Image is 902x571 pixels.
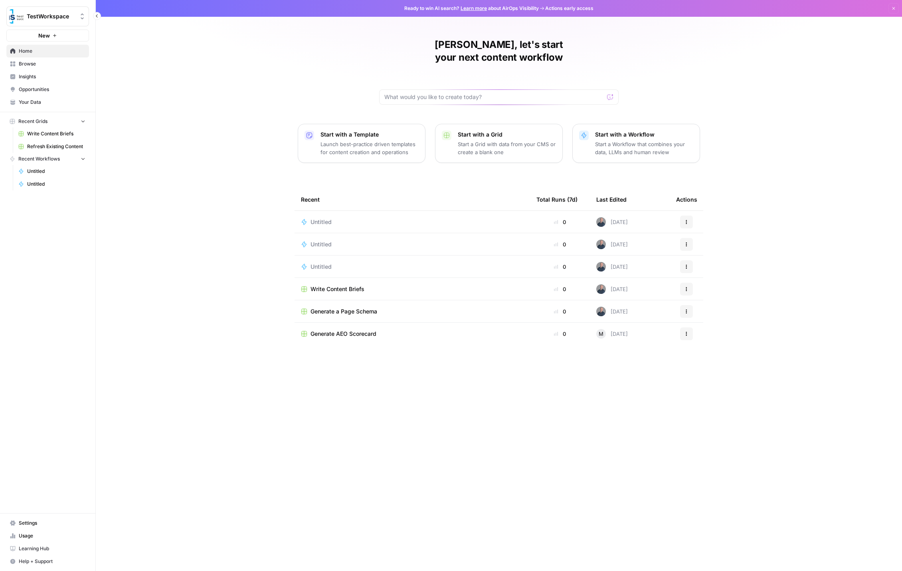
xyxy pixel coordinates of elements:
[15,140,89,153] a: Refresh Existing Content
[596,240,628,249] div: [DATE]
[384,93,604,101] input: What would you like to create today?
[536,263,584,271] div: 0
[6,45,89,57] a: Home
[6,96,89,109] a: Your Data
[320,140,419,156] p: Launch best-practice driven templates for content creation and operations
[676,188,697,210] div: Actions
[19,60,85,67] span: Browse
[6,115,89,127] button: Recent Grids
[404,5,539,12] span: Ready to win AI search? about AirOps Visibility
[311,218,332,226] span: Untitled
[27,168,85,175] span: Untitled
[19,519,85,527] span: Settings
[461,5,487,11] a: Learn more
[301,188,524,210] div: Recent
[6,153,89,165] button: Recent Workflows
[19,73,85,80] span: Insights
[6,517,89,529] a: Settings
[572,124,700,163] button: Start with a WorkflowStart a Workflow that combines your data, LLMs and human review
[19,532,85,539] span: Usage
[301,218,524,226] a: Untitled
[596,188,627,210] div: Last Edited
[435,124,563,163] button: Start with a GridStart a Grid with data from your CMS or create a blank one
[311,330,376,338] span: Generate AEO Scorecard
[301,263,524,271] a: Untitled
[536,307,584,315] div: 0
[15,178,89,190] a: Untitled
[18,118,47,125] span: Recent Grids
[596,262,606,272] img: aqr8ioqvmoz5vtqro2fowb7msww5
[596,217,628,227] div: [DATE]
[596,329,628,339] div: [DATE]
[595,140,693,156] p: Start a Workflow that combines your data, LLMs and human review
[301,240,524,248] a: Untitled
[19,48,85,55] span: Home
[536,330,584,338] div: 0
[596,240,606,249] img: aqr8ioqvmoz5vtqro2fowb7msww5
[6,57,89,70] a: Browse
[19,86,85,93] span: Opportunities
[311,263,332,271] span: Untitled
[596,284,628,294] div: [DATE]
[19,558,85,565] span: Help + Support
[595,131,693,139] p: Start with a Workflow
[6,542,89,555] a: Learning Hub
[458,131,556,139] p: Start with a Grid
[599,330,603,338] span: M
[596,284,606,294] img: aqr8ioqvmoz5vtqro2fowb7msww5
[6,529,89,542] a: Usage
[27,12,75,20] span: TestWorkspace
[301,330,524,338] a: Generate AEO Scorecard
[596,307,628,316] div: [DATE]
[536,188,578,210] div: Total Runs (7d)
[18,155,60,163] span: Recent Workflows
[27,143,85,150] span: Refresh Existing Content
[301,307,524,315] a: Generate a Page Schema
[15,165,89,178] a: Untitled
[311,285,364,293] span: Write Content Briefs
[596,262,628,272] div: [DATE]
[596,307,606,316] img: aqr8ioqvmoz5vtqro2fowb7msww5
[27,130,85,137] span: Write Content Briefs
[311,307,377,315] span: Generate a Page Schema
[596,217,606,227] img: aqr8ioqvmoz5vtqro2fowb7msww5
[320,131,419,139] p: Start with a Template
[6,30,89,42] button: New
[298,124,425,163] button: Start with a TemplateLaunch best-practice driven templates for content creation and operations
[6,555,89,568] button: Help + Support
[458,140,556,156] p: Start a Grid with data from your CMS or create a blank one
[27,180,85,188] span: Untitled
[536,240,584,248] div: 0
[6,70,89,83] a: Insights
[19,99,85,106] span: Your Data
[6,6,89,26] button: Workspace: TestWorkspace
[311,240,332,248] span: Untitled
[9,9,24,24] img: TestWorkspace Logo
[536,218,584,226] div: 0
[15,127,89,140] a: Write Content Briefs
[38,32,50,40] span: New
[301,285,524,293] a: Write Content Briefs
[379,38,619,64] h1: [PERSON_NAME], let's start your next content workflow
[6,83,89,96] a: Opportunities
[545,5,593,12] span: Actions early access
[536,285,584,293] div: 0
[19,545,85,552] span: Learning Hub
